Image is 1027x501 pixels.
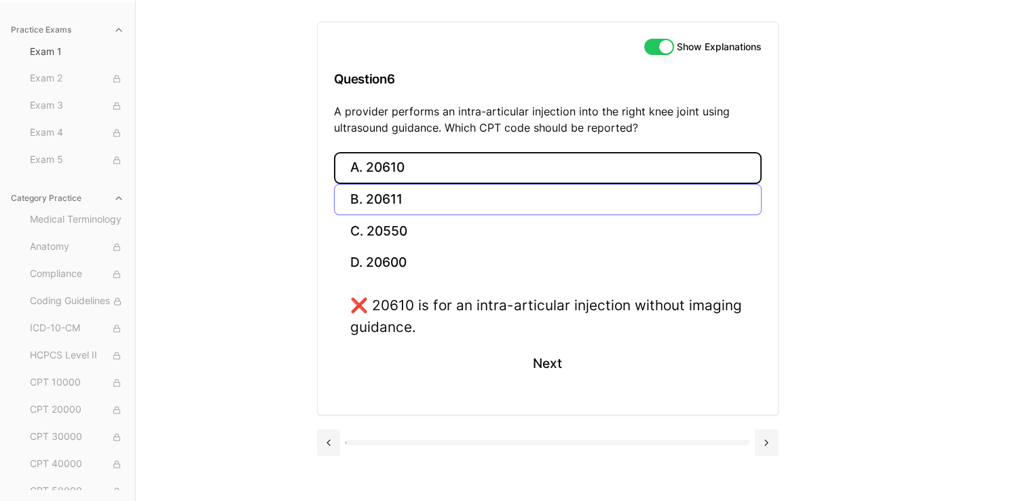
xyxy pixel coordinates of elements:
button: Coding Guidelines [24,291,130,312]
button: Exam 3 [24,95,130,117]
span: Exam 3 [30,98,124,113]
span: Exam 2 [30,71,124,86]
button: Practice Exams [5,19,130,41]
button: B. 20611 [334,184,762,216]
button: CPT 30000 [24,426,130,448]
p: A provider performs an intra-articular injection into the right knee joint using ultrasound guida... [334,103,762,136]
button: Exam 4 [24,122,130,144]
span: ICD-10-CM [30,321,124,336]
span: CPT 30000 [30,430,124,445]
button: HCPCS Level II [24,345,130,367]
button: CPT 40000 [24,453,130,475]
span: CPT 50000 [30,484,124,499]
span: Coding Guidelines [30,294,124,309]
span: Compliance [30,267,124,282]
button: A. 20610 [334,152,762,184]
span: Exam 5 [30,153,124,168]
button: Category Practice [5,187,130,209]
span: Anatomy [30,240,124,255]
button: Medical Terminology [24,209,130,231]
span: Exam 4 [30,126,124,141]
span: Exam 1 [30,45,124,58]
span: CPT 40000 [30,457,124,472]
button: Anatomy [24,236,130,258]
button: CPT 10000 [24,372,130,394]
button: C. 20550 [334,215,762,247]
span: CPT 10000 [30,375,124,390]
label: Show Explanations [677,42,762,52]
button: Exam 1 [24,41,130,62]
span: HCPCS Level II [30,348,124,363]
span: Medical Terminology [30,212,124,227]
div: ❌ 20610 is for an intra-articular injection without imaging guidance. [350,295,745,337]
button: D. 20600 [334,247,762,279]
button: CPT 20000 [24,399,130,421]
button: Next [517,346,578,382]
button: Exam 2 [24,68,130,90]
button: Exam 5 [24,149,130,171]
button: ICD-10-CM [24,318,130,339]
h3: Question 6 [334,59,762,99]
span: CPT 20000 [30,403,124,417]
button: Compliance [24,263,130,285]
